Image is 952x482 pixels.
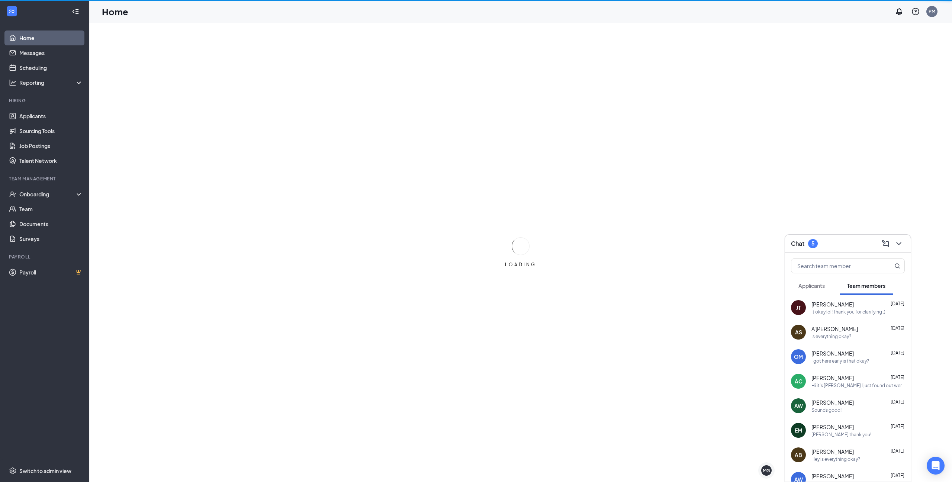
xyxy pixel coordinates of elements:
div: Sounds good! [811,407,842,413]
span: [PERSON_NAME] [811,350,854,357]
span: [DATE] [891,424,904,429]
svg: Analysis [9,79,16,86]
span: [PERSON_NAME] [811,472,854,480]
a: Sourcing Tools [19,123,83,138]
a: Applicants [19,109,83,123]
span: [PERSON_NAME] [811,399,854,406]
svg: Collapse [72,8,79,15]
div: Open Intercom Messenger [927,457,945,475]
span: [PERSON_NAME] [811,374,854,382]
div: AW [794,402,803,409]
input: Search team member [791,259,879,273]
a: PayrollCrown [19,265,83,280]
span: [DATE] [891,448,904,454]
svg: Notifications [895,7,904,16]
svg: QuestionInfo [911,7,920,16]
a: Home [19,30,83,45]
span: [PERSON_NAME] [811,423,854,431]
svg: WorkstreamLogo [8,7,16,15]
div: I got here early is that okay? [811,358,869,364]
span: [DATE] [891,375,904,380]
span: [DATE] [891,301,904,306]
svg: UserCheck [9,190,16,198]
a: Surveys [19,231,83,246]
a: Job Postings [19,138,83,153]
span: [DATE] [891,399,904,405]
div: It okay lol! Thank you for clarifying :) [811,309,885,315]
div: MG [763,467,770,474]
div: AB [795,451,802,459]
div: JT [796,304,801,311]
div: Hiring [9,97,81,104]
h1: Home [102,5,128,18]
span: [DATE] [891,473,904,478]
div: Hi it's [PERSON_NAME] I just found out were leaving [DATE] instead of [DATE] now can we change my... [811,382,905,389]
div: Hey is everything okay? [811,456,860,462]
div: Is everything okay? [811,333,851,340]
svg: ChevronDown [894,239,903,248]
button: ChevronDown [893,238,905,250]
span: A'[PERSON_NAME] [811,325,858,332]
div: OM [794,353,803,360]
div: EM [795,427,802,434]
span: Team members [847,282,885,289]
div: LOADING [502,261,539,268]
div: Switch to admin view [19,467,71,475]
svg: Settings [9,467,16,475]
a: Messages [19,45,83,60]
span: [PERSON_NAME] [811,301,854,308]
h3: Chat [791,240,804,248]
div: AC [795,377,803,385]
div: AS [795,328,802,336]
a: Team [19,202,83,216]
div: Team Management [9,176,81,182]
a: Documents [19,216,83,231]
span: [DATE] [891,325,904,331]
a: Scheduling [19,60,83,75]
button: ComposeMessage [879,238,891,250]
div: Onboarding [19,190,77,198]
svg: MagnifyingGlass [894,263,900,269]
span: [PERSON_NAME] [811,448,854,455]
div: Reporting [19,79,83,86]
div: [PERSON_NAME] thank you! [811,431,871,438]
svg: ComposeMessage [881,239,890,248]
span: [DATE] [891,350,904,356]
div: 5 [811,240,814,247]
span: Applicants [798,282,825,289]
div: Payroll [9,254,81,260]
div: PM [929,8,935,15]
a: Talent Network [19,153,83,168]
